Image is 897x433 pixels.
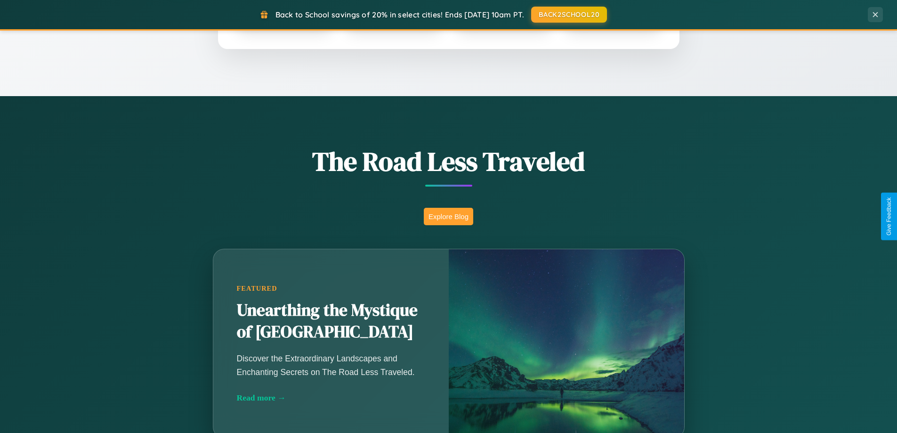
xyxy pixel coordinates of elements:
[275,10,524,19] span: Back to School savings of 20% in select cities! Ends [DATE] 10am PT.
[166,143,731,180] h1: The Road Less Traveled
[886,197,892,236] div: Give Feedback
[237,393,425,403] div: Read more →
[531,7,607,23] button: BACK2SCHOOL20
[237,352,425,378] p: Discover the Extraordinary Landscapes and Enchanting Secrets on The Road Less Traveled.
[424,208,473,225] button: Explore Blog
[237,285,425,293] div: Featured
[237,300,425,343] h2: Unearthing the Mystique of [GEOGRAPHIC_DATA]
